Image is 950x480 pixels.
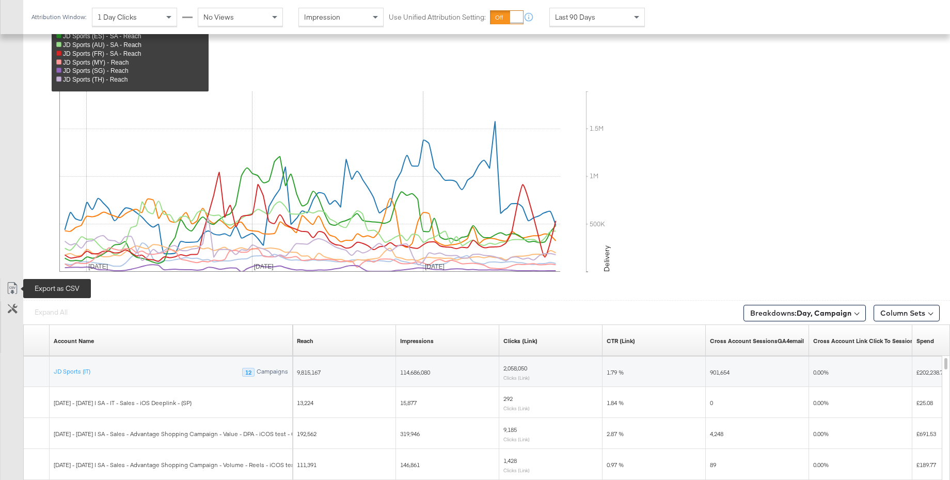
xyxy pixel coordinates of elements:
span: 0.97 % [607,461,624,469]
a: JD Sports (IT) [54,367,90,376]
text: Delivery [602,245,611,272]
sub: Clicks (Link) [503,405,530,411]
span: 0.00% [813,430,829,438]
a: Describe this metric [710,337,804,345]
span: 13,224 [297,399,313,407]
button: Column Sets [874,305,940,321]
span: 0.00% [813,461,829,469]
span: No Views [203,12,234,22]
span: 1,428 [503,457,517,464]
span: 114,686,080 [400,368,430,376]
span: 1 Day Clicks [98,12,137,22]
span: [DATE] - [DATE] | SA - Sales - Advantage Shopping Campaign - Volume - Reels - iCOS test - Cell B [54,461,318,469]
span: 111,391 [297,461,316,469]
a: The number of clicks on links appearing on your ad or Page that direct people to your sites off F... [503,337,537,345]
span: 2,058,050 [503,364,527,372]
div: Account Name [54,337,94,345]
span: JD Sports (AU) - SA - Reach [63,41,141,49]
span: JD Sports (ES) - SA - Reach [63,33,141,40]
span: 0.00% [813,368,829,376]
span: JD Sports (SG) - Reach [63,67,129,74]
sub: Clicks (Link) [503,467,530,473]
span: 146,861 [400,461,420,469]
span: JD Sports (TH) - Reach [63,76,128,83]
div: Cross Account SessionsGA4email [710,337,804,345]
div: Impressions [400,337,434,345]
a: Your ad account name [54,337,94,345]
span: 89 [710,461,716,469]
a: The total amount spent to date. [916,337,934,345]
b: Day, Campaign [797,308,851,318]
span: [DATE] - [DATE] | SA - Sales - Advantage Shopping Campaign - Value - DPA - iCOS test - Cell B [54,430,308,438]
div: Spend [916,337,934,345]
span: 1.84 % [607,399,624,407]
span: 192,562 [297,430,316,438]
button: Breakdowns:Day, Campaign [743,305,866,321]
div: 12 [242,368,255,377]
div: Clicks (Link) [503,337,537,345]
a: The number of people your ad was served to. [297,337,313,345]
div: Reach [297,337,313,345]
a: Cross Account Link Click To Session Ratio GA4 [813,337,943,345]
span: 0.00% [813,399,829,407]
span: 2.87 % [607,430,624,438]
span: 901,654 [710,368,730,376]
span: Breakdowns: [750,308,851,318]
label: Use Unified Attribution Setting: [389,12,486,22]
span: JD Sports (FR) - SA - Reach [63,50,141,57]
span: 1.79 % [607,368,624,376]
sub: Clicks (Link) [503,375,530,381]
a: The number of times your ad was served. On mobile apps an ad is counted as served the first time ... [400,337,434,345]
span: Impression [304,12,340,22]
div: Attribution Window: [31,13,87,21]
span: 4,248 [710,430,723,438]
span: 0 [710,399,713,407]
div: CTR (Link) [607,337,635,345]
a: The number of clicks received on a link in your ad divided by the number of impressions. [607,337,635,345]
span: 9,185 [503,426,517,433]
span: [DATE] - [DATE] | SA - IT - Sales - iOS Deeplink - (SP) [54,399,192,407]
span: 319,946 [400,430,420,438]
span: 9,815,167 [297,368,321,376]
span: 15,877 [400,399,417,407]
sub: Clicks (Link) [503,436,530,442]
span: 292 [503,395,513,402]
div: Campaigns [256,368,289,377]
span: JD Sports (MY) - Reach [63,59,129,66]
span: Last 90 Days [555,12,595,22]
